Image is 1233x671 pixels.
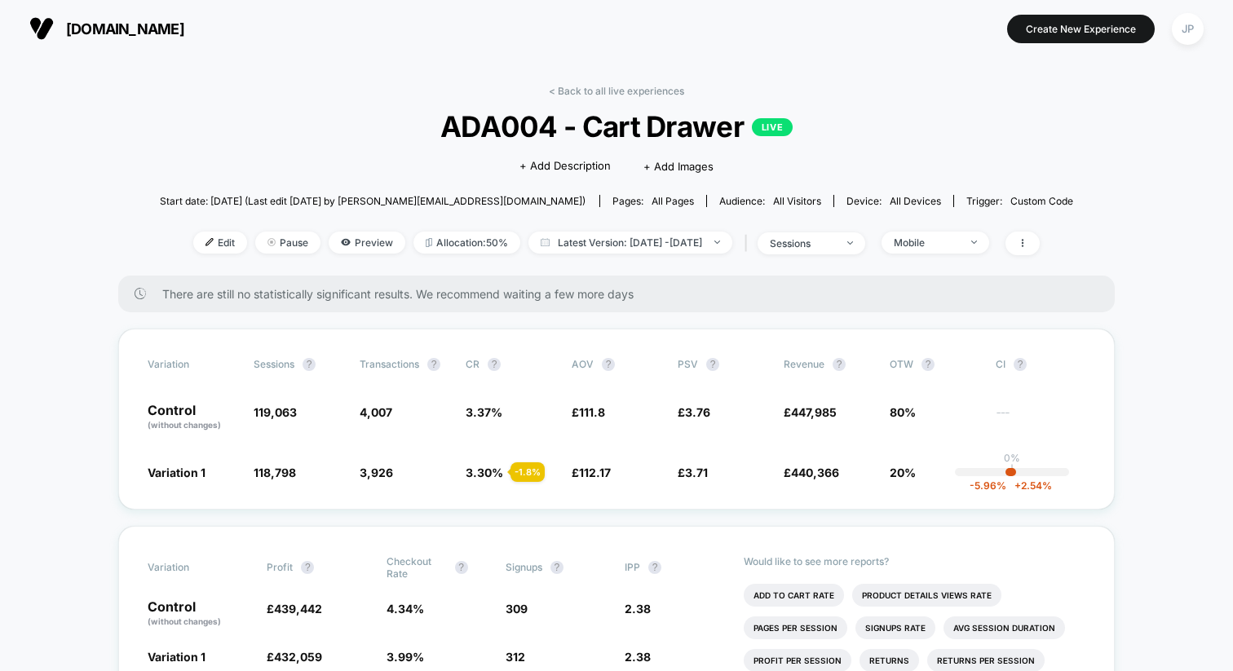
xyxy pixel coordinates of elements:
[791,405,837,419] span: 447,985
[706,358,719,371] button: ?
[255,232,320,254] span: Pause
[510,462,545,482] div: - 1.8 %
[1172,13,1204,45] div: JP
[549,85,684,97] a: < Back to all live experiences
[148,358,237,371] span: Variation
[148,650,205,664] span: Variation 1
[773,195,821,207] span: All Visitors
[1004,452,1020,464] p: 0%
[254,466,296,479] span: 118,798
[833,358,846,371] button: ?
[205,109,1027,143] span: ADA004 - Cart Drawer
[685,405,710,419] span: 3.76
[466,466,503,479] span: 3.30 %
[267,650,322,664] span: £
[1010,195,1073,207] span: Custom Code
[970,479,1006,492] span: -5.96 %
[685,466,708,479] span: 3.71
[652,195,694,207] span: all pages
[678,405,710,419] span: £
[301,561,314,574] button: ?
[466,405,502,419] span: 3.37 %
[541,238,550,246] img: calendar
[1014,358,1027,371] button: ?
[267,561,293,573] span: Profit
[148,600,250,628] p: Control
[303,358,316,371] button: ?
[254,358,294,370] span: Sessions
[148,420,221,430] span: (without changes)
[752,118,793,136] p: LIVE
[148,616,221,626] span: (without changes)
[148,555,237,580] span: Variation
[944,616,1065,639] li: Avg Session Duration
[612,195,694,207] div: Pages:
[890,195,941,207] span: all devices
[550,561,563,574] button: ?
[162,287,1082,301] span: There are still no statistically significant results. We recommend waiting a few more days
[744,584,844,607] li: Add To Cart Rate
[1007,15,1155,43] button: Create New Experience
[625,602,651,616] span: 2.38
[890,466,916,479] span: 20%
[852,584,1001,607] li: Product Details Views Rate
[971,241,977,244] img: end
[455,561,468,574] button: ?
[833,195,953,207] span: Device:
[744,616,847,639] li: Pages Per Session
[329,232,405,254] span: Preview
[426,238,432,247] img: rebalance
[466,358,479,370] span: CR
[205,238,214,246] img: edit
[572,466,611,479] span: £
[387,555,447,580] span: Checkout Rate
[643,160,714,173] span: + Add Images
[24,15,189,42] button: [DOMAIN_NAME]
[488,358,501,371] button: ?
[572,358,594,370] span: AOV
[719,195,821,207] div: Audience:
[267,602,322,616] span: £
[714,241,720,244] img: end
[784,358,824,370] span: Revenue
[360,358,419,370] span: Transactions
[427,358,440,371] button: ?
[519,158,611,174] span: + Add Description
[625,561,640,573] span: IPP
[1006,479,1052,492] span: 2.54 %
[274,602,322,616] span: 439,442
[579,405,605,419] span: 111.8
[148,404,237,431] p: Control
[148,466,205,479] span: Variation 1
[160,195,586,207] span: Start date: [DATE] (Last edit [DATE] by [PERSON_NAME][EMAIL_ADDRESS][DOMAIN_NAME])
[890,405,916,419] span: 80%
[894,236,959,249] div: Mobile
[1167,12,1209,46] button: JP
[267,238,276,246] img: end
[506,602,528,616] span: 309
[29,16,54,41] img: Visually logo
[744,555,1085,567] p: Would like to see more reports?
[360,466,393,479] span: 3,926
[528,232,732,254] span: Latest Version: [DATE] - [DATE]
[678,358,698,370] span: PSV
[413,232,520,254] span: Allocation: 50%
[387,650,424,664] span: 3.99 %
[678,466,708,479] span: £
[740,232,758,255] span: |
[625,650,651,664] span: 2.38
[387,602,424,616] span: 4.34 %
[996,408,1085,431] span: ---
[572,405,605,419] span: £
[921,358,935,371] button: ?
[602,358,615,371] button: ?
[1014,479,1021,492] span: +
[784,405,837,419] span: £
[506,561,542,573] span: Signups
[254,405,297,419] span: 119,063
[784,466,839,479] span: £
[1010,464,1014,476] p: |
[966,195,1073,207] div: Trigger:
[274,650,322,664] span: 432,059
[648,561,661,574] button: ?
